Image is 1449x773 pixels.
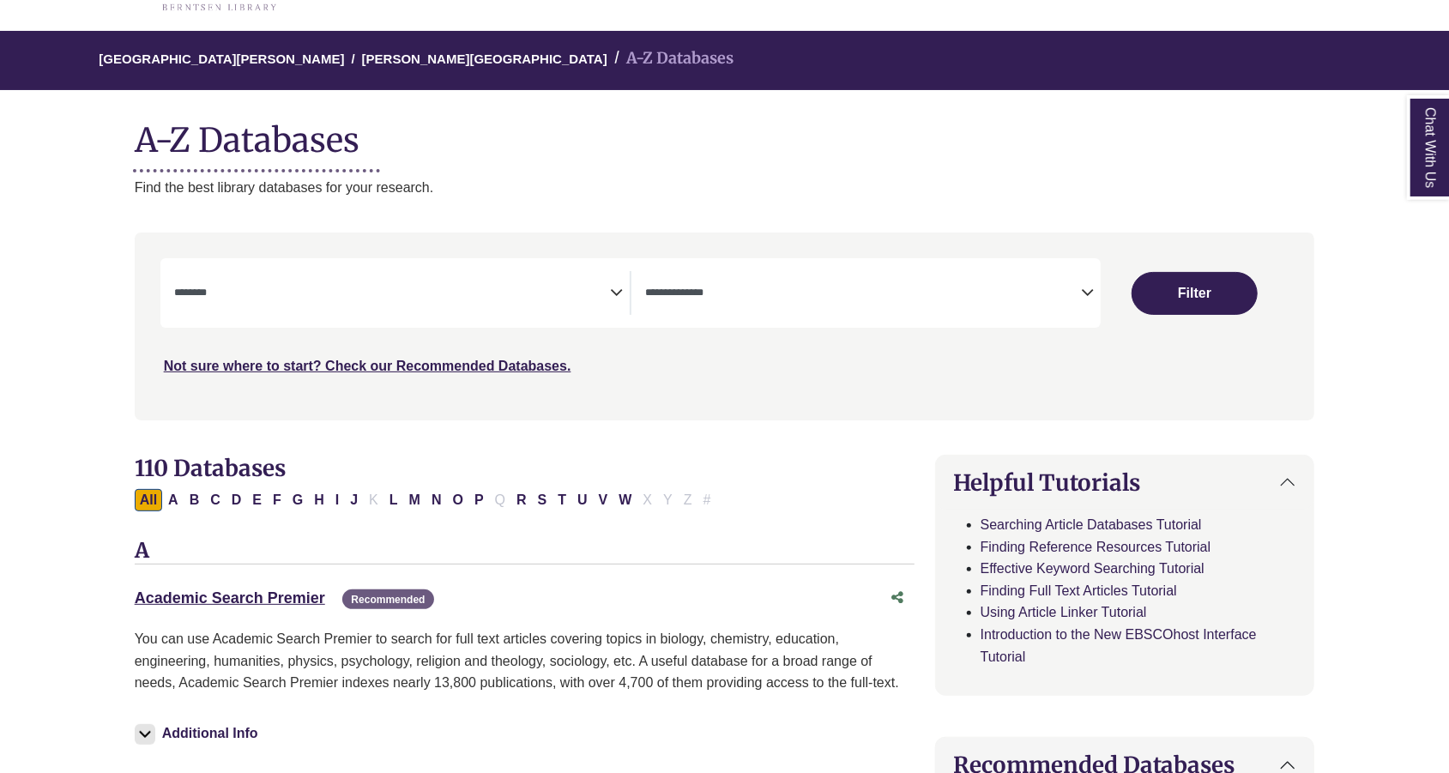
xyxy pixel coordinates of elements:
button: Filter Results S [533,489,552,511]
button: Filter Results O [448,489,468,511]
button: All [135,489,162,511]
button: Filter Results H [309,489,329,511]
button: Filter Results L [384,489,403,511]
div: Alpha-list to filter by first letter of database name [135,492,718,506]
button: Filter Results G [287,489,308,511]
button: Filter Results U [572,489,593,511]
h3: A [135,539,915,565]
button: Filter Results M [404,489,426,511]
a: Introduction to the New EBSCOhost Interface Tutorial [981,627,1257,664]
p: Find the best library databases for your research. [135,177,1315,199]
nav: breadcrumb [135,31,1315,90]
a: Finding Reference Resources Tutorial [981,540,1211,554]
button: Filter Results W [613,489,637,511]
p: You can use Academic Search Premier to search for full text articles covering topics in biology, ... [135,628,915,694]
a: [GEOGRAPHIC_DATA][PERSON_NAME] [99,49,344,66]
a: Searching Article Databases Tutorial [981,517,1202,532]
textarea: Search [645,287,1081,301]
button: Filter Results E [247,489,267,511]
button: Filter Results J [345,489,363,511]
button: Filter Results P [469,489,489,511]
button: Filter Results T [552,489,571,511]
a: Academic Search Premier [135,589,325,607]
button: Filter Results F [268,489,287,511]
a: Not sure where to start? Check our Recommended Databases. [164,359,571,373]
button: Filter Results R [511,489,532,511]
textarea: Search [174,287,610,301]
button: Submit for Search Results [1132,272,1257,315]
span: 110 Databases [135,454,286,482]
button: Helpful Tutorials [936,456,1314,510]
button: Filter Results B [184,489,205,511]
button: Filter Results C [205,489,226,511]
a: [PERSON_NAME][GEOGRAPHIC_DATA] [362,49,607,66]
button: Filter Results N [426,489,447,511]
button: Filter Results V [594,489,613,511]
button: Filter Results A [163,489,184,511]
nav: Search filters [135,233,1315,420]
button: Filter Results I [330,489,344,511]
a: Effective Keyword Searching Tutorial [981,561,1204,576]
button: Share this database [880,582,915,614]
span: Recommended [342,589,433,609]
a: Finding Full Text Articles Tutorial [981,583,1177,598]
li: A-Z Databases [607,46,734,71]
a: Using Article Linker Tutorial [981,605,1147,619]
button: Filter Results D [226,489,247,511]
h1: A-Z Databases [135,107,1315,160]
button: Additional Info [135,722,263,746]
